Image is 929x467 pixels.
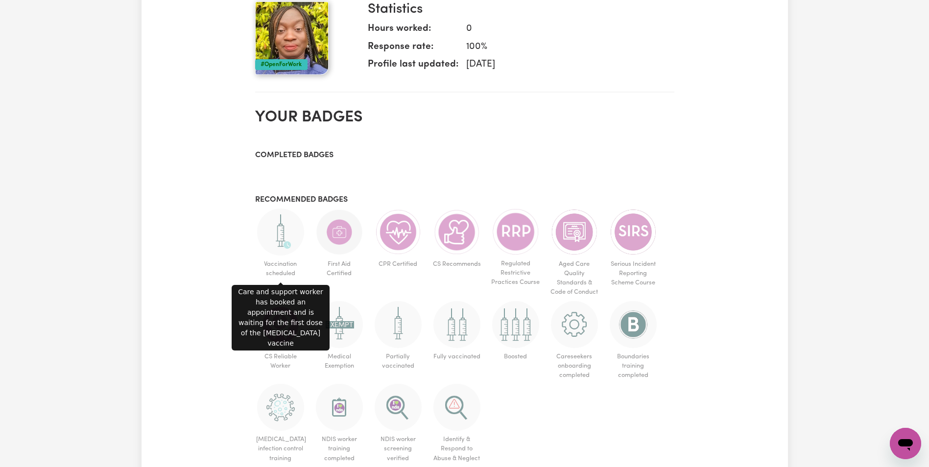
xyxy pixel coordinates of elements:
[431,256,482,273] span: CS Recommends
[431,348,482,365] span: Fully vaccinated
[368,22,458,40] dt: Hours worked:
[255,59,308,70] div: #OpenForWork
[314,431,365,467] span: NDIS worker training completed
[490,348,541,365] span: Boosted
[549,256,600,301] span: Aged Care Quality Standards & Code of Conduct
[375,301,422,348] img: Care and support worker has received 1 dose of the COVID-19 vaccine
[375,209,422,256] img: Care and support worker has completed CPR Certification
[433,384,480,431] img: CS Academy: Identify & Respond to Abuse & Neglect in Aged & Disability course completed
[255,151,674,160] h3: Completed badges
[373,256,424,273] span: CPR Certified
[255,348,306,374] span: CS Reliable Worker
[316,301,363,348] img: Worker has a medical exemption and cannot receive COVID-19 vaccine
[255,431,306,467] span: [MEDICAL_DATA] infection control training
[368,1,667,18] h3: Statistics
[551,301,598,348] img: CS Academy: Careseekers Onboarding course completed
[549,348,600,384] span: Careseekers onboarding completed
[458,58,667,72] dd: [DATE]
[610,301,657,348] img: CS Academy: Boundaries in care and support work course completed
[458,22,667,36] dd: 0
[257,209,304,256] img: Care and support worker has booked an appointment and is waiting for the first dose of the COVID-...
[608,348,659,384] span: Boundaries training completed
[431,431,482,467] span: Identify & Respond to Abuse & Neglect
[316,384,363,431] img: CS Academy: Introduction to NDIS Worker Training course completed
[255,195,674,205] h3: Recommended badges
[368,58,458,76] dt: Profile last updated:
[610,209,657,256] img: CS Academy: Serious Incident Reporting Scheme course completed
[255,108,674,127] h2: Your badges
[608,256,659,292] span: Serious Incident Reporting Scheme Course
[314,256,365,282] span: First Aid Certified
[368,40,458,58] dt: Response rate:
[373,348,424,374] span: Partially vaccinated
[890,428,921,459] iframe: Button to launch messaging window
[492,209,539,255] img: CS Academy: Regulated Restrictive Practices course completed
[492,301,539,348] img: Care and support worker has received booster dose of COVID-19 vaccination
[232,285,330,350] div: Care and support worker has booked an appointment and is waiting for the first dose of the [MEDIC...
[314,348,365,374] span: Medical Exemption
[255,1,329,75] img: Your profile picture
[458,40,667,54] dd: 100 %
[490,255,541,291] span: Regulated Restrictive Practices Course
[433,209,480,256] img: Care worker is recommended by Careseekers
[375,384,422,431] img: NDIS Worker Screening Verified
[316,209,363,256] img: Care and support worker has completed First Aid Certification
[433,301,480,348] img: Care and support worker has received 2 doses of COVID-19 vaccine
[551,209,598,256] img: CS Academy: Aged Care Quality Standards & Code of Conduct course completed
[255,256,306,282] span: Vaccination scheduled
[257,384,304,431] img: CS Academy: COVID-19 Infection Control Training course completed
[373,431,424,467] span: NDIS worker screening verified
